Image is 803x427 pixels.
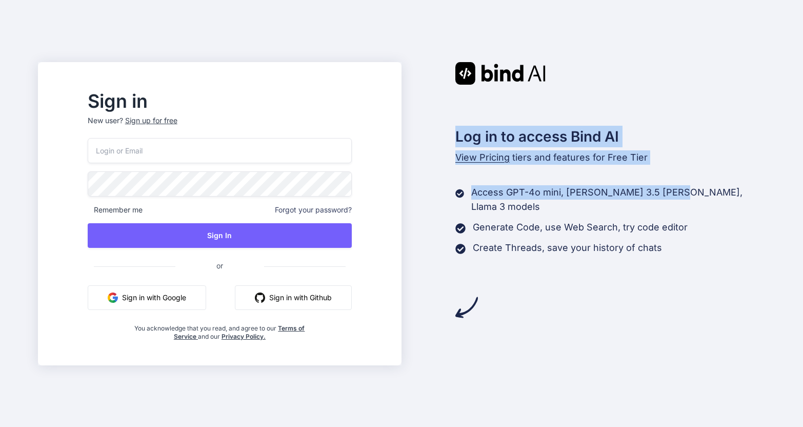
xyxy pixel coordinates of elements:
img: Bind AI logo [455,62,546,85]
p: New user? [88,115,352,138]
div: Sign up for free [125,115,177,126]
img: google [108,293,118,303]
p: Access GPT-4o mini, [PERSON_NAME] 3.5 [PERSON_NAME], Llama 3 models [471,185,765,214]
img: github [255,293,265,303]
button: Sign In [88,223,352,248]
span: Forgot your password? [275,205,352,215]
input: Login or Email [88,138,352,163]
p: Generate Code, use Web Search, try code editor [473,220,688,235]
a: Terms of Service [174,324,305,340]
span: Remember me [88,205,143,215]
p: tiers and features for Free Tier [455,150,765,165]
h2: Sign in [88,93,352,109]
button: Sign in with Github [235,285,352,310]
span: View Pricing [455,152,510,163]
div: You acknowledge that you read, and agree to our and our [132,318,308,341]
span: or [175,253,264,278]
h2: Log in to access Bind AI [455,126,765,147]
button: Sign in with Google [88,285,206,310]
a: Privacy Policy. [222,333,266,340]
p: Create Threads, save your history of chats [473,241,662,255]
img: arrow [455,296,478,319]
